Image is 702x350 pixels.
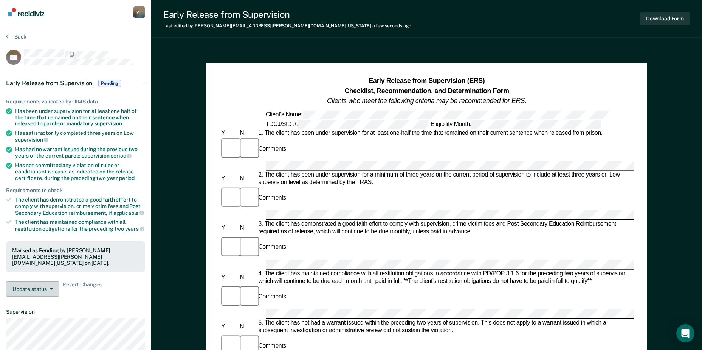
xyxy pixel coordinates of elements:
[15,197,145,216] div: The client has demonstrated a good faith effort to comply with supervision, crime victim fees and...
[238,175,257,183] div: N
[264,110,610,119] div: Client's Name:
[238,323,257,331] div: N
[6,187,145,194] div: Requirements to check
[98,80,121,87] span: Pending
[257,130,634,137] div: 1. The client has been under supervision for at least one-half the time that remained on their cu...
[6,80,92,87] span: Early Release from Supervision
[113,210,144,216] span: applicable
[95,120,122,127] span: supervision
[220,323,238,331] div: Y
[257,270,634,285] div: 4. The client has maintained compliance with all restitution obligations in accordance with PD/PO...
[6,33,26,40] button: Back
[15,219,145,232] div: The client has maintained compliance with all restitution obligations for the preceding two
[257,244,289,252] div: Comments:
[163,9,411,20] div: Early Release from Supervision
[12,247,139,266] div: Marked as Pending by [PERSON_NAME][EMAIL_ADDRESS][PERSON_NAME][DOMAIN_NAME][US_STATE] on [DATE].
[257,320,634,334] div: 5. The client has not had a warrant issued within the preceding two years of supervision. This do...
[220,274,238,281] div: Y
[429,120,603,129] div: Eligibility Month:
[238,274,257,281] div: N
[327,97,527,105] em: Clients who meet the following criteria may be recommended for ERS.
[6,98,145,105] div: Requirements validated by OIMS data
[15,137,48,143] span: supervision
[6,309,145,315] dt: Supervision
[15,146,145,159] div: Has had no warrant issued during the previous two years of the current parole supervision
[6,281,59,297] button: Update status
[133,6,145,18] div: V F
[372,23,411,28] span: a few seconds ago
[257,145,289,153] div: Comments:
[369,77,485,84] strong: Early Release from Supervision (ERS)
[264,120,429,129] div: TDCJ/SID #:
[344,87,509,95] strong: Checklist, Recommendation, and Determination Form
[125,226,144,232] span: years
[220,225,238,232] div: Y
[257,293,289,301] div: Comments:
[110,153,132,159] span: period
[62,281,102,297] span: Revert Changes
[133,6,145,18] button: Profile dropdown button
[238,130,257,137] div: N
[163,23,411,28] div: Last edited by [PERSON_NAME][EMAIL_ADDRESS][PERSON_NAME][DOMAIN_NAME][US_STATE]
[15,130,145,143] div: Has satisfactorily completed three years on Low
[640,12,690,25] button: Download Form
[119,175,135,181] span: period
[676,324,694,342] div: Open Intercom Messenger
[257,172,634,186] div: 2. The client has been under supervision for a minimum of three years on the current period of su...
[257,221,634,236] div: 3. The client has demonstrated a good faith effort to comply with supervision, crime victim fees ...
[8,8,44,16] img: Recidiviz
[220,175,238,183] div: Y
[220,130,238,137] div: Y
[257,195,289,202] div: Comments:
[15,162,145,181] div: Has not committed any violation of rules or conditions of release, as indicated on the release ce...
[238,225,257,232] div: N
[15,108,145,127] div: Has been under supervision for at least one half of the time that remained on their sentence when...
